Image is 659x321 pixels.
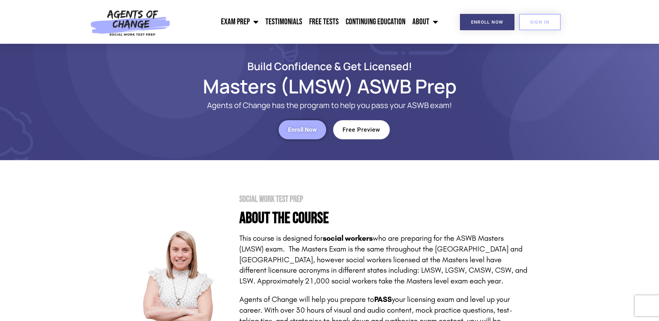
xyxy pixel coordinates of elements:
h4: About the Course [239,211,528,226]
span: Enroll Now [288,127,317,133]
strong: social workers [323,234,373,243]
h1: Masters (LMSW) ASWB Prep [132,78,528,94]
strong: PASS [374,295,392,304]
a: Free Tests [306,13,342,31]
p: Agents of Change has the program to help you pass your ASWB exam! [159,101,500,110]
a: About [409,13,442,31]
nav: Menu [174,13,442,31]
span: Enroll Now [471,20,503,24]
a: SIGN IN [519,14,561,30]
a: Enroll Now [460,14,514,30]
a: Free Preview [333,120,390,139]
span: SIGN IN [530,20,550,24]
h2: Social Work Test Prep [239,195,528,204]
a: Exam Prep [217,13,262,31]
a: Continuing Education [342,13,409,31]
span: Free Preview [343,127,380,133]
h2: Build Confidence & Get Licensed! [132,61,528,71]
a: Enroll Now [279,120,326,139]
p: This course is designed for who are preparing for the ASWB Masters (LMSW) exam. The Masters Exam ... [239,233,528,287]
a: Testimonials [262,13,306,31]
